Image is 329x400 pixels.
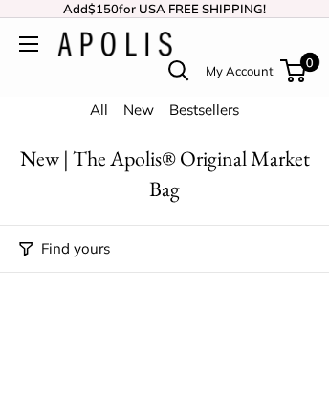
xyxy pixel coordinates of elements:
[123,100,154,119] a: New
[19,36,38,52] button: Open menu
[300,53,319,72] span: 0
[168,60,189,81] a: Open search
[206,59,274,82] a: My Account
[19,144,310,205] h1: New | The Apolis® Original Market Bag
[90,100,108,119] a: All
[169,100,239,119] a: Bestsellers
[282,59,306,82] a: 0
[19,235,110,262] button: Filter collection
[57,32,172,56] img: Apolis
[88,1,119,16] span: $150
